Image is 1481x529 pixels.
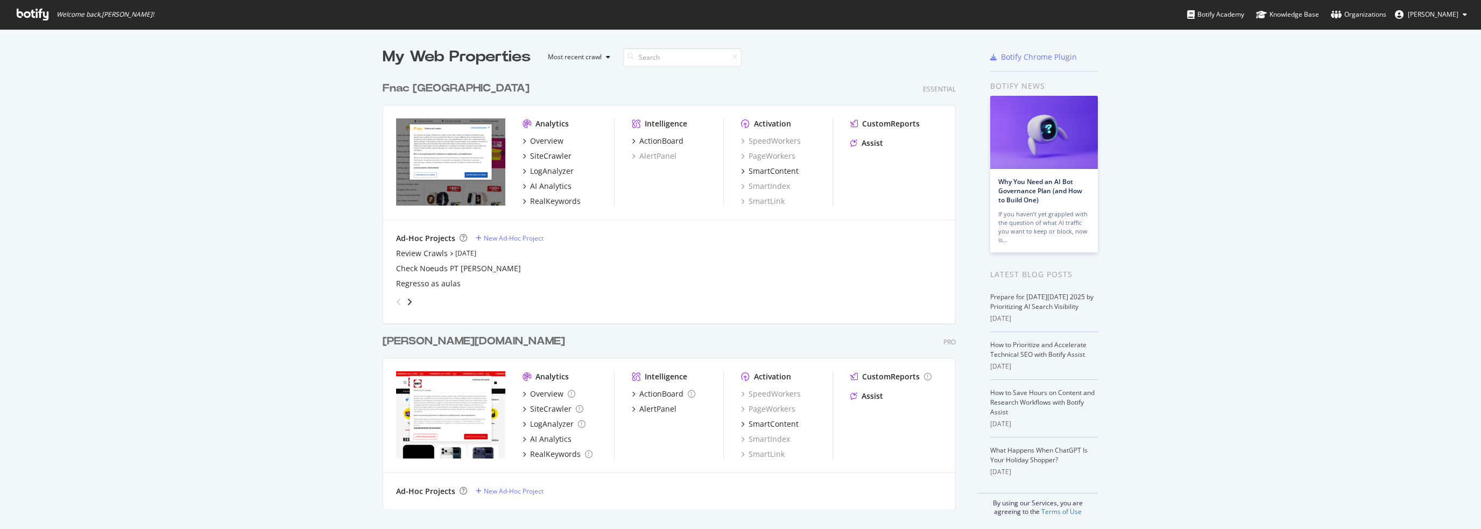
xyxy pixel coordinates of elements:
div: LogAnalyzer [530,419,574,429]
div: [PERSON_NAME][DOMAIN_NAME] [383,334,565,349]
a: AlertPanel [632,151,676,161]
div: Ad-Hoc Projects [396,233,455,244]
div: New Ad-Hoc Project [484,486,544,496]
a: LogAnalyzer [523,166,574,177]
a: AI Analytics [523,181,572,192]
a: Overview [523,389,575,399]
a: SiteCrawler [523,404,583,414]
a: SmartLink [741,196,785,207]
a: AlertPanel [632,404,676,414]
div: SmartIndex [741,181,790,192]
div: Organizations [1331,9,1386,20]
div: grid [383,68,964,509]
a: Check Noeuds PT [PERSON_NAME] [396,263,521,274]
div: Ad-Hoc Projects [396,486,455,497]
div: Analytics [535,118,569,129]
a: Regresso as aulas [396,278,461,289]
div: AI Analytics [530,181,572,192]
a: PageWorkers [741,151,795,161]
button: [PERSON_NAME] [1386,6,1476,23]
img: www.fnac.pt [396,118,505,206]
div: angle-left [392,293,406,311]
a: AI Analytics [523,434,572,445]
a: ActionBoard [632,136,683,146]
img: darty.pt [396,371,505,459]
a: Assist [850,138,883,149]
a: How to Prioritize and Accelerate Technical SEO with Botify Assist [990,340,1087,359]
a: SmartContent [741,419,799,429]
a: SpeedWorkers [741,389,801,399]
a: SpeedWorkers [741,136,801,146]
input: Search [623,48,742,67]
div: Botify news [990,80,1098,92]
span: Jonas Correia [1408,10,1458,19]
a: SmartLink [741,449,785,460]
div: Intelligence [645,371,687,382]
div: CustomReports [862,118,920,129]
div: angle-right [406,297,413,307]
a: Botify Chrome Plugin [990,52,1077,62]
a: RealKeywords [523,196,581,207]
a: New Ad-Hoc Project [476,486,544,496]
a: What Happens When ChatGPT Is Your Holiday Shopper? [990,446,1088,464]
div: LogAnalyzer [530,166,574,177]
a: RealKeywords [523,449,593,460]
div: Botify Academy [1187,9,1244,20]
div: [DATE] [990,314,1098,323]
a: Terms of Use [1041,507,1082,516]
div: Analytics [535,371,569,382]
div: SiteCrawler [530,151,572,161]
div: RealKeywords [530,196,581,207]
div: Activation [754,118,791,129]
span: Welcome back, [PERSON_NAME] ! [57,10,154,19]
div: AI Analytics [530,434,572,445]
div: Intelligence [645,118,687,129]
a: SmartContent [741,166,799,177]
div: New Ad-Hoc Project [484,234,544,243]
div: RealKeywords [530,449,581,460]
div: By using our Services, you are agreeing to the [977,493,1098,516]
a: PageWorkers [741,404,795,414]
div: My Web Properties [383,46,531,68]
a: SiteCrawler [523,151,572,161]
a: LogAnalyzer [523,419,586,429]
div: SmartContent [749,419,799,429]
a: Overview [523,136,563,146]
a: CustomReports [850,371,932,382]
div: Knowledge Base [1256,9,1319,20]
a: Assist [850,391,883,401]
div: Latest Blog Posts [990,269,1098,280]
div: [DATE] [990,362,1098,371]
div: [DATE] [990,467,1098,477]
div: [DATE] [990,419,1098,429]
div: If you haven’t yet grappled with the question of what AI traffic you want to keep or block, now is… [998,210,1090,244]
div: Overview [530,389,563,399]
div: Botify Chrome Plugin [1001,52,1077,62]
div: ActionBoard [639,389,683,399]
div: Essential [923,84,956,94]
div: Fnac [GEOGRAPHIC_DATA] [383,81,530,96]
div: SiteCrawler [530,404,572,414]
div: AlertPanel [639,404,676,414]
div: Pro [943,337,956,347]
div: Most recent crawl [548,54,602,60]
a: CustomReports [850,118,920,129]
div: Overview [530,136,563,146]
a: [PERSON_NAME][DOMAIN_NAME] [383,334,569,349]
a: SmartIndex [741,434,790,445]
a: Why You Need an AI Bot Governance Plan (and How to Build One) [998,177,1082,204]
a: How to Save Hours on Content and Research Workflows with Botify Assist [990,388,1095,417]
a: Fnac [GEOGRAPHIC_DATA] [383,81,534,96]
a: Review Crawls [396,248,448,259]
